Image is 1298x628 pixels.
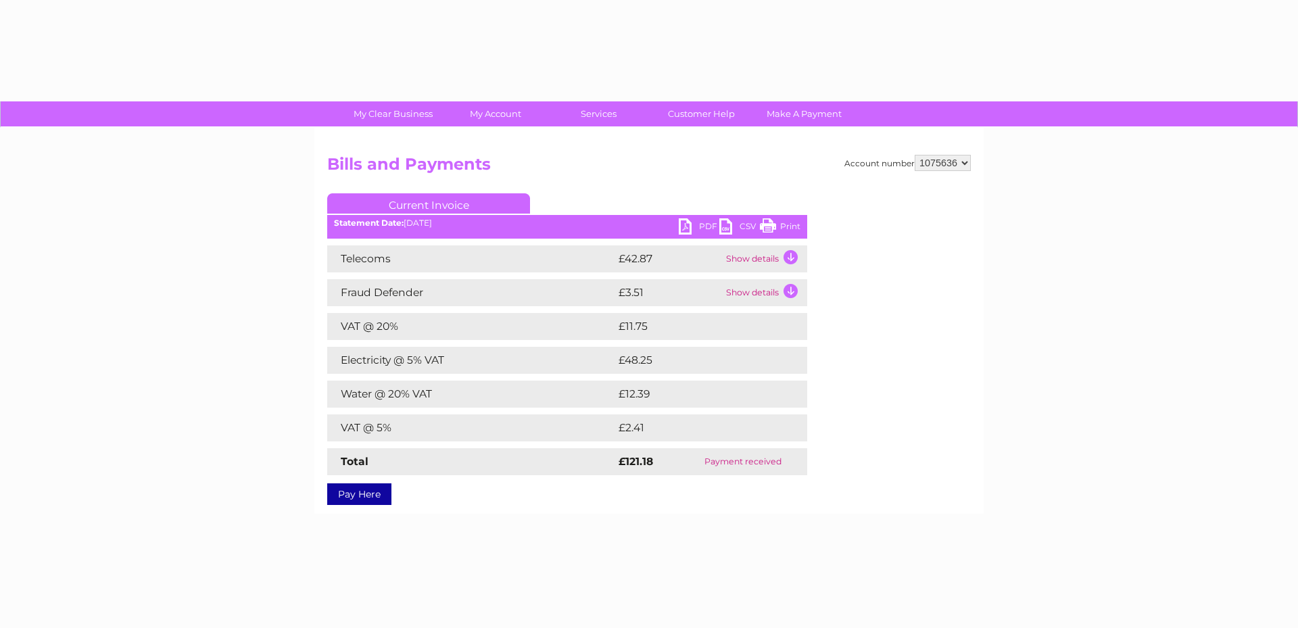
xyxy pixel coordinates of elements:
[327,218,807,228] div: [DATE]
[748,101,860,126] a: Make A Payment
[719,218,760,238] a: CSV
[615,347,779,374] td: £48.25
[844,155,971,171] div: Account number
[679,448,807,475] td: Payment received
[723,279,807,306] td: Show details
[615,279,723,306] td: £3.51
[760,218,800,238] a: Print
[327,414,615,441] td: VAT @ 5%
[327,381,615,408] td: Water @ 20% VAT
[619,455,653,468] strong: £121.18
[615,245,723,272] td: £42.87
[615,414,774,441] td: £2.41
[723,245,807,272] td: Show details
[327,483,391,505] a: Pay Here
[327,193,530,214] a: Current Invoice
[327,279,615,306] td: Fraud Defender
[327,347,615,374] td: Electricity @ 5% VAT
[337,101,449,126] a: My Clear Business
[646,101,757,126] a: Customer Help
[679,218,719,238] a: PDF
[615,381,779,408] td: £12.39
[327,313,615,340] td: VAT @ 20%
[341,455,368,468] strong: Total
[327,155,971,180] h2: Bills and Payments
[440,101,552,126] a: My Account
[327,245,615,272] td: Telecoms
[543,101,654,126] a: Services
[615,313,777,340] td: £11.75
[334,218,404,228] b: Statement Date:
